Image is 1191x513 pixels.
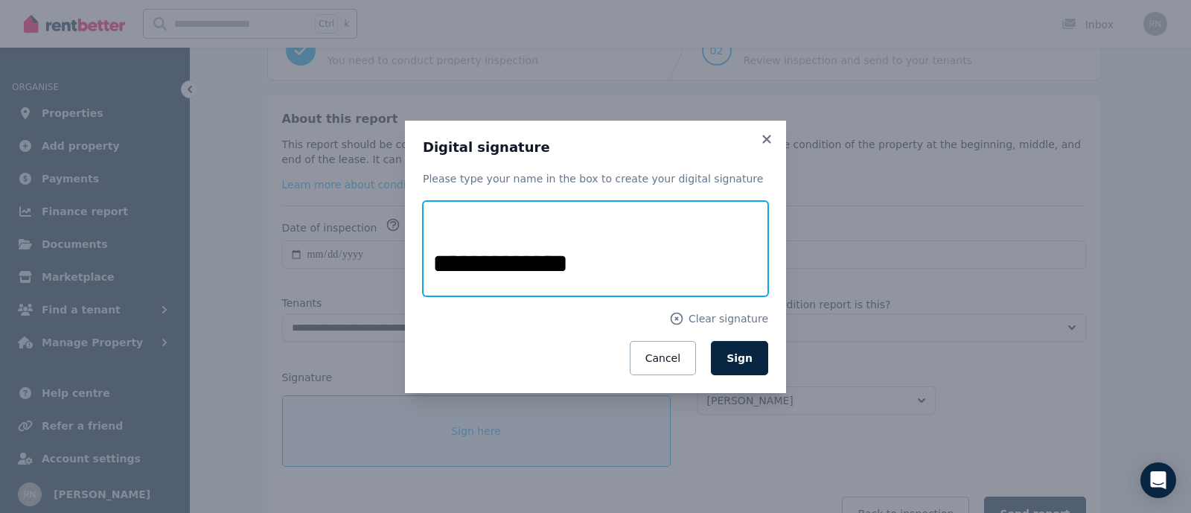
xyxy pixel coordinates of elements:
span: Sign [727,352,753,364]
h3: Digital signature [423,138,768,156]
span: Clear signature [689,311,768,326]
div: Open Intercom Messenger [1140,462,1176,498]
button: Cancel [630,341,696,375]
p: Please type your name in the box to create your digital signature [423,171,768,186]
button: Sign [711,341,768,375]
